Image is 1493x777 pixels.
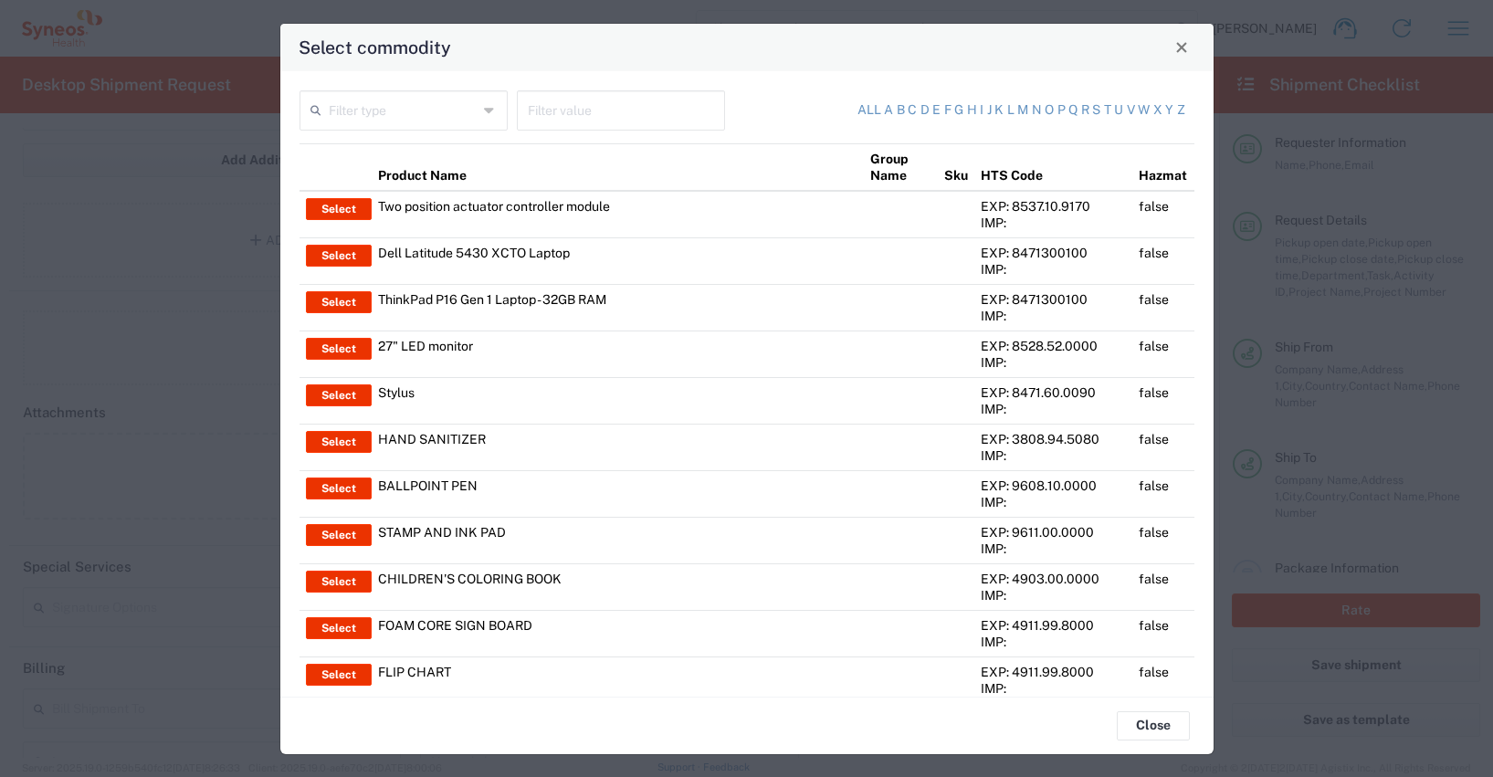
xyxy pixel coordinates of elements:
[372,377,865,424] td: Stylus
[1132,284,1193,331] td: false
[1132,563,1193,610] td: false
[994,101,1004,120] a: k
[306,617,372,639] button: Select
[1117,711,1190,740] button: Close
[981,541,1126,557] div: IMP:
[981,680,1126,697] div: IMP:
[908,101,917,120] a: c
[1068,101,1078,120] a: q
[1017,101,1028,120] a: m
[981,524,1126,541] div: EXP: 9611.00.0000
[372,656,865,703] td: FLIP CHART
[897,101,905,120] a: b
[1132,656,1193,703] td: false
[981,338,1126,354] div: EXP: 8528.52.0000
[372,143,865,191] th: Product Name
[306,338,372,360] button: Select
[306,478,372,499] button: Select
[372,284,865,331] td: ThinkPad P16 Gen 1 Laptop - 32GB RAM
[944,101,952,120] a: f
[1165,101,1173,120] a: y
[1132,191,1193,238] td: false
[1138,101,1150,120] a: w
[981,354,1126,371] div: IMP:
[981,261,1126,278] div: IMP:
[372,470,865,517] td: BALLPOINT PEN
[987,101,992,120] a: j
[1132,424,1193,470] td: false
[306,198,372,220] button: Select
[981,634,1126,650] div: IMP:
[974,143,1132,191] th: HTS Code
[1114,101,1123,120] a: u
[1081,101,1089,120] a: r
[981,494,1126,510] div: IMP:
[299,34,451,60] h4: Select commodity
[981,617,1126,634] div: EXP: 4911.99.8000
[372,331,865,377] td: 27" LED monitor
[981,431,1126,447] div: EXP: 3808.94.5080
[372,191,865,238] td: Two position actuator controller module
[1169,35,1194,60] button: Close
[981,384,1126,401] div: EXP: 8471.60.0090
[981,245,1126,261] div: EXP: 8471300100
[1132,610,1193,656] td: false
[306,384,372,406] button: Select
[1132,517,1193,563] td: false
[1104,101,1111,120] a: t
[857,101,881,120] a: All
[938,143,974,191] th: Sku
[920,101,930,120] a: d
[306,431,372,453] button: Select
[954,101,963,120] a: g
[1127,101,1135,120] a: v
[372,563,865,610] td: CHILDREN'S COLORING BOOK
[864,143,938,191] th: Group Name
[1032,101,1042,120] a: n
[1057,101,1066,120] a: p
[981,587,1126,604] div: IMP:
[1132,377,1193,424] td: false
[967,101,977,120] a: h
[981,664,1126,680] div: EXP: 4911.99.8000
[981,308,1126,324] div: IMP:
[306,571,372,593] button: Select
[981,215,1126,231] div: IMP:
[1132,143,1193,191] th: Hazmat
[306,664,372,686] button: Select
[981,401,1126,417] div: IMP:
[981,447,1126,464] div: IMP:
[372,517,865,563] td: STAMP AND INK PAD
[981,478,1126,494] div: EXP: 9608.10.0000
[372,424,865,470] td: HAND SANITIZER
[981,291,1126,308] div: EXP: 8471300100
[1177,101,1185,120] a: z
[306,291,372,313] button: Select
[306,245,372,267] button: Select
[1132,331,1193,377] td: false
[372,610,865,656] td: FOAM CORE SIGN BOARD
[980,101,983,120] a: i
[981,571,1126,587] div: EXP: 4903.00.0000
[932,101,941,120] a: e
[306,524,372,546] button: Select
[1153,101,1162,120] a: x
[372,237,865,284] td: Dell Latitude 5430 XCTO Laptop
[1092,101,1100,120] a: s
[884,101,893,120] a: a
[1045,101,1054,120] a: o
[1007,101,1015,120] a: l
[1132,237,1193,284] td: false
[1132,470,1193,517] td: false
[981,198,1126,215] div: EXP: 8537.10.9170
